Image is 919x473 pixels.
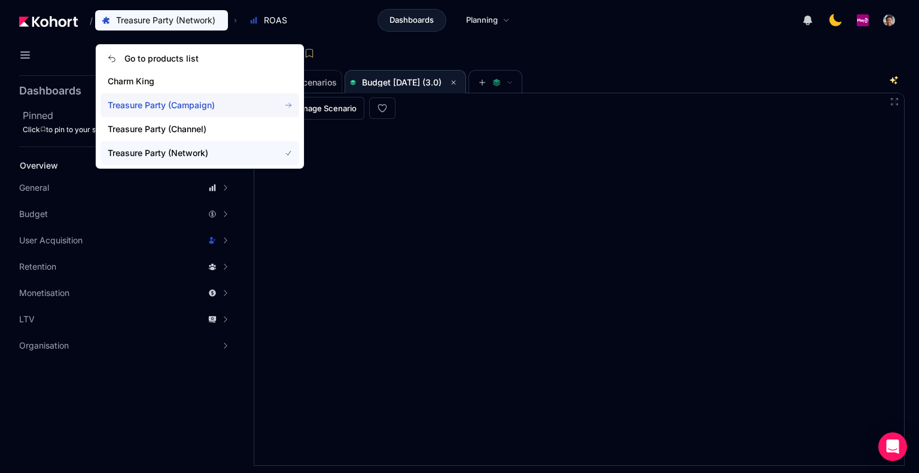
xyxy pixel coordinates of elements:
span: Treasure Party (Campaign) [108,99,266,111]
a: Charm King [101,69,299,93]
span: Budget [19,208,48,220]
div: Open Intercom Messenger [878,432,907,461]
span: Retention [19,261,56,273]
a: Overview [16,157,219,175]
span: Dashboards [389,14,434,26]
a: Planning [454,9,522,32]
h2: Pinned [23,108,239,123]
span: Manage Scenario [292,102,357,114]
span: Budget [DATE] (3.0) [362,77,442,87]
img: logo_PlayQ_20230721100321046856.png [857,14,869,26]
span: General [19,182,49,194]
a: Dashboards [378,9,446,32]
button: Fullscreen [890,97,899,106]
span: / [80,14,93,27]
span: User Acquisition [19,234,83,246]
a: Treasure Party (Channel) [101,117,299,141]
span: Planning [466,14,498,26]
span: Treasure Party (Network) [116,14,215,26]
span: ROAS [264,14,287,26]
div: Click to pin to your sidebar. [23,125,239,135]
span: Go to products list [124,53,199,65]
a: Go to products list [101,48,299,69]
span: Organisation [19,340,69,352]
h2: Dashboards [19,86,81,96]
span: Overview [20,160,58,170]
button: Treasure Party (Network) [95,10,228,30]
a: Treasure Party (Network) [101,141,299,165]
span: Treasure Party (Network) [108,147,266,159]
span: › [232,16,239,25]
span: Charm King [108,75,266,87]
span: LTV [19,313,35,325]
img: Kohort logo [19,16,78,27]
span: Treasure Party (Channel) [108,123,266,135]
button: ROAS [243,10,300,30]
a: Manage Scenario [269,97,364,120]
a: Treasure Party (Campaign) [101,93,299,117]
span: Monetisation [19,287,69,299]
